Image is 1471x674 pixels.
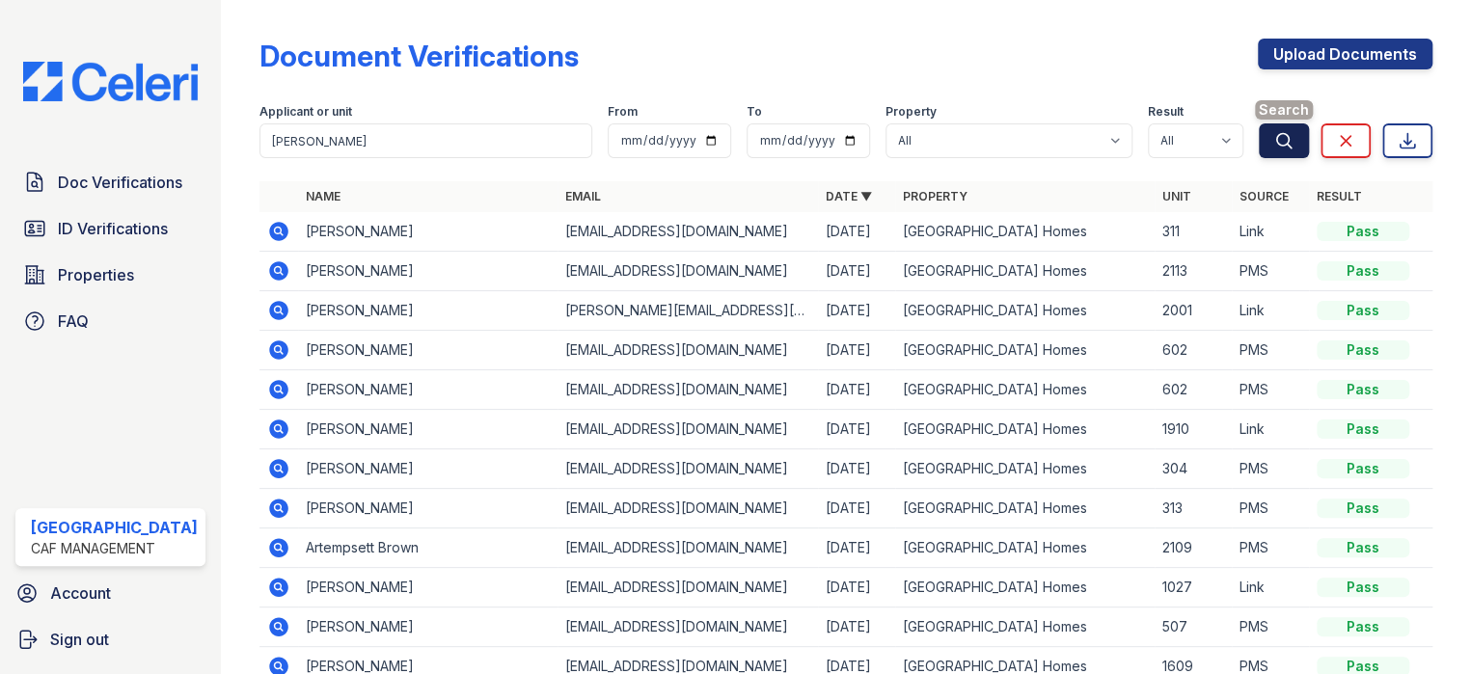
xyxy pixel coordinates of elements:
span: Sign out [50,628,109,651]
a: Unit [1162,189,1191,203]
a: Property [903,189,967,203]
div: [GEOGRAPHIC_DATA] [31,516,198,539]
td: [EMAIL_ADDRESS][DOMAIN_NAME] [558,212,817,252]
td: Link [1232,410,1309,449]
td: Link [1232,291,1309,331]
td: Link [1232,568,1309,607]
td: [EMAIL_ADDRESS][DOMAIN_NAME] [558,252,817,291]
a: Sign out [8,620,213,659]
td: [EMAIL_ADDRESS][DOMAIN_NAME] [558,370,817,410]
td: [DATE] [818,528,895,568]
label: Result [1148,104,1184,120]
div: Pass [1317,419,1409,439]
td: [PERSON_NAME] [298,449,558,489]
td: [PERSON_NAME][EMAIL_ADDRESS][PERSON_NAME][DOMAIN_NAME] [558,291,817,331]
td: [PERSON_NAME] [298,291,558,331]
td: [DATE] [818,568,895,607]
td: 507 [1155,607,1232,647]
td: [PERSON_NAME] [298,489,558,528]
a: Email [565,189,601,203]
td: [EMAIL_ADDRESS][DOMAIN_NAME] [558,568,817,607]
td: [GEOGRAPHIC_DATA] Homes [895,331,1155,370]
td: 602 [1155,331,1232,370]
span: Search [1255,100,1313,120]
a: Source [1239,189,1289,203]
span: ID Verifications [58,217,168,240]
div: Pass [1317,499,1409,518]
td: PMS [1232,252,1309,291]
div: Pass [1317,380,1409,399]
td: Link [1232,212,1309,252]
a: Result [1317,189,1362,203]
label: Applicant or unit [259,104,352,120]
div: Pass [1317,301,1409,320]
td: 313 [1155,489,1232,528]
div: Pass [1317,222,1409,241]
div: CAF Management [31,539,198,558]
td: [PERSON_NAME] [298,252,558,291]
label: Property [885,104,937,120]
td: 602 [1155,370,1232,410]
td: PMS [1232,528,1309,568]
td: [DATE] [818,607,895,647]
div: Pass [1317,459,1409,478]
td: [EMAIL_ADDRESS][DOMAIN_NAME] [558,331,817,370]
span: Properties [58,263,134,286]
td: [PERSON_NAME] [298,331,558,370]
td: [GEOGRAPHIC_DATA] Homes [895,252,1155,291]
div: Pass [1317,261,1409,281]
td: 311 [1155,212,1232,252]
td: 1910 [1155,410,1232,449]
td: [DATE] [818,410,895,449]
span: Account [50,581,111,605]
span: Doc Verifications [58,171,182,194]
td: [GEOGRAPHIC_DATA] Homes [895,568,1155,607]
a: Doc Verifications [15,163,205,202]
a: ID Verifications [15,209,205,248]
td: [DATE] [818,370,895,410]
input: Search by name, email, or unit number [259,123,592,158]
td: Artempsett Brown [298,528,558,568]
td: PMS [1232,331,1309,370]
td: 2109 [1155,528,1232,568]
label: From [608,104,638,120]
td: 2001 [1155,291,1232,331]
td: 304 [1155,449,1232,489]
td: 2113 [1155,252,1232,291]
a: FAQ [15,302,205,340]
div: Pass [1317,538,1409,557]
td: [GEOGRAPHIC_DATA] Homes [895,449,1155,489]
a: Date ▼ [826,189,872,203]
div: Pass [1317,578,1409,597]
td: [DATE] [818,449,895,489]
a: Upload Documents [1258,39,1432,69]
td: [GEOGRAPHIC_DATA] Homes [895,528,1155,568]
td: PMS [1232,489,1309,528]
td: [DATE] [818,489,895,528]
div: Pass [1317,340,1409,360]
a: Name [306,189,341,203]
td: [DATE] [818,331,895,370]
div: Document Verifications [259,39,579,73]
td: [EMAIL_ADDRESS][DOMAIN_NAME] [558,410,817,449]
a: Properties [15,256,205,294]
td: [PERSON_NAME] [298,410,558,449]
td: PMS [1232,370,1309,410]
td: [GEOGRAPHIC_DATA] Homes [895,370,1155,410]
td: [EMAIL_ADDRESS][DOMAIN_NAME] [558,607,817,647]
td: PMS [1232,607,1309,647]
img: CE_Logo_Blue-a8612792a0a2168367f1c8372b55b34899dd931a85d93a1a3d3e32e68fde9ad4.png [8,62,213,101]
td: PMS [1232,449,1309,489]
td: [DATE] [818,291,895,331]
td: 1027 [1155,568,1232,607]
label: To [747,104,762,120]
div: Pass [1317,617,1409,636]
td: [PERSON_NAME] [298,607,558,647]
button: Search [1259,123,1309,158]
a: Account [8,574,213,612]
td: [PERSON_NAME] [298,370,558,410]
td: [EMAIL_ADDRESS][DOMAIN_NAME] [558,528,817,568]
td: [GEOGRAPHIC_DATA] Homes [895,212,1155,252]
td: [GEOGRAPHIC_DATA] Homes [895,410,1155,449]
